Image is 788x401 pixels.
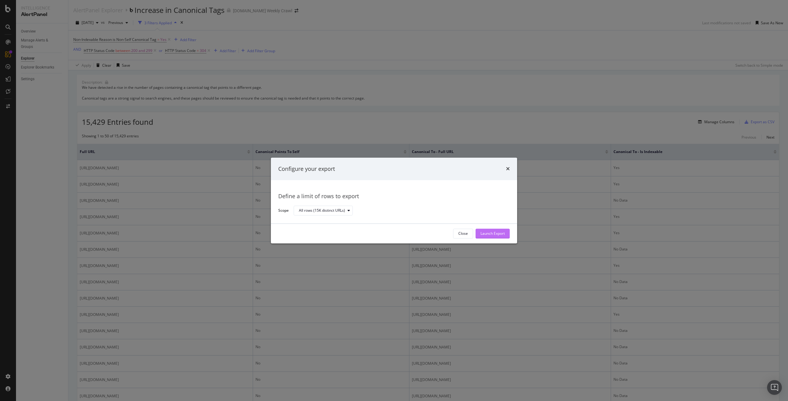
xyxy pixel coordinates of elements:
[458,231,468,236] div: Close
[299,209,345,213] div: All rows (15K distinct URLs)
[294,206,353,216] button: All rows (15K distinct URLs)
[453,229,473,238] button: Close
[476,229,510,238] button: Launch Export
[480,231,505,236] div: Launch Export
[767,380,782,395] div: Open Intercom Messenger
[278,193,510,201] div: Define a limit of rows to export
[278,165,335,173] div: Configure your export
[506,165,510,173] div: times
[278,208,289,214] label: Scope
[271,158,517,243] div: modal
